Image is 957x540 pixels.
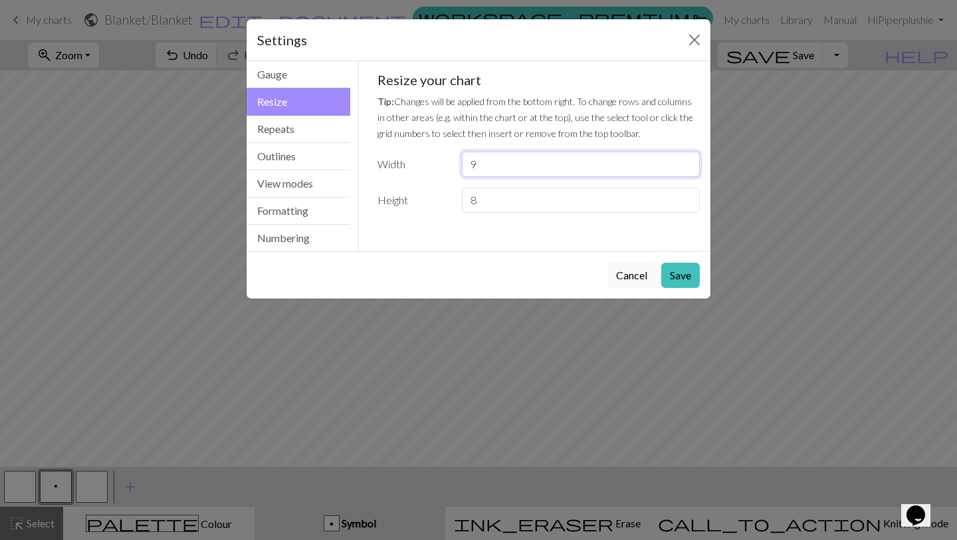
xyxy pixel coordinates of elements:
[247,61,350,88] button: Gauge
[247,225,350,251] button: Numbering
[247,198,350,225] button: Formatting
[684,29,705,51] button: Close
[377,96,394,107] strong: Tip:
[247,143,350,170] button: Outlines
[370,188,454,213] label: Height
[370,152,454,177] label: Width
[377,96,693,139] small: Changes will be applied from the bottom right. To change rows and columns in other areas (e.g. wi...
[661,263,700,288] button: Save
[247,170,350,198] button: View modes
[377,72,700,88] h5: Resize your chart
[247,116,350,143] button: Repeats
[901,487,944,527] iframe: chat widget
[247,88,350,116] button: Resize
[607,263,656,288] button: Cancel
[257,30,307,50] h5: Settings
